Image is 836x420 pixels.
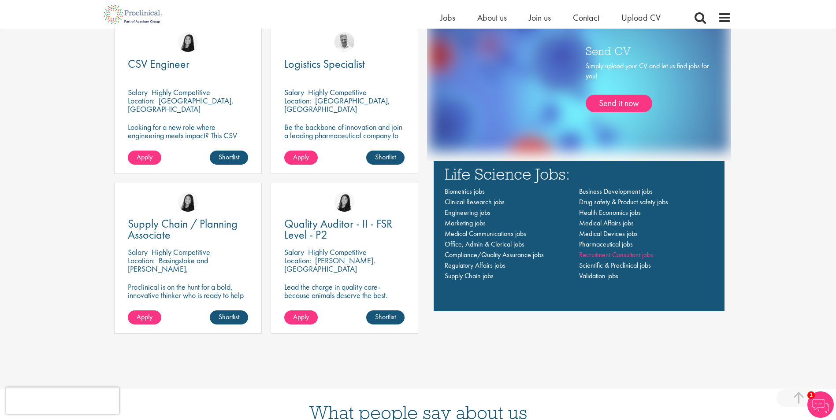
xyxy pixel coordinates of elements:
[152,247,210,257] p: Highly Competitive
[128,310,161,324] a: Apply
[284,56,365,71] span: Logistics Specialist
[284,96,311,106] span: Location:
[366,310,405,324] a: Shortlist
[284,151,318,165] a: Apply
[284,247,304,257] span: Salary
[579,239,633,249] a: Pharmaceutical jobs
[178,32,198,52] img: Numhom Sudsok
[284,255,311,265] span: Location:
[128,96,234,114] p: [GEOGRAPHIC_DATA], [GEOGRAPHIC_DATA]
[429,1,729,152] img: one
[579,250,653,259] a: Recruitment Consultant jobs
[128,247,148,257] span: Salary
[445,197,505,206] a: Clinical Research jobs
[210,151,248,165] a: Shortlist
[440,12,455,23] a: Jobs
[579,187,653,196] a: Business Development jobs
[621,12,661,23] a: Upload CV
[445,261,505,270] a: Regulatory Affairs jobs
[586,45,709,56] h3: Send CV
[334,32,354,52] img: Joshua Bye
[284,96,390,114] p: [GEOGRAPHIC_DATA], [GEOGRAPHIC_DATA]
[128,255,155,265] span: Location:
[128,59,248,70] a: CSV Engineer
[128,283,248,316] p: Proclinical is on the hunt for a bold, innovative thinker who is ready to help push the boundarie...
[445,229,526,238] a: Medical Communications jobs
[128,216,238,242] span: Supply Chain / Planning Associate
[178,192,198,212] img: Numhom Sudsok
[445,166,713,182] h3: Life Science Jobs:
[334,192,354,212] img: Numhom Sudsok
[284,310,318,324] a: Apply
[128,56,189,71] span: CSV Engineer
[445,250,544,259] a: Compliance/Quality Assurance jobs
[128,123,248,148] p: Looking for a new role where engineering meets impact? This CSV Engineer role is calling your name!
[579,218,634,228] a: Medical Affairs jobs
[284,283,405,299] p: Lead the charge in quality care-because animals deserve the best.
[579,229,638,238] a: Medical Devices jobs
[807,391,834,418] img: Chatbot
[586,95,652,112] a: Send it now
[128,151,161,165] a: Apply
[579,261,651,270] a: Scientific & Preclinical jobs
[579,271,618,280] a: Validation jobs
[6,387,119,414] iframe: reCAPTCHA
[586,61,709,112] div: Simply upload your CV and let us find jobs for you!
[284,218,405,240] a: Quality Auditor - II - FSR Level - P2
[445,187,485,196] a: Biometrics jobs
[137,152,152,162] span: Apply
[807,391,815,399] span: 1
[445,218,486,228] a: Marketing jobs
[445,208,490,217] a: Engineering jobs
[128,96,155,106] span: Location:
[308,247,367,257] p: Highly Competitive
[477,12,507,23] a: About us
[152,87,210,97] p: Highly Competitive
[445,239,524,249] a: Office, Admin & Clerical jobs
[284,123,405,156] p: Be the backbone of innovation and join a leading pharmaceutical company to help keep life-changin...
[366,151,405,165] a: Shortlist
[128,218,248,240] a: Supply Chain / Planning Associate
[137,312,152,321] span: Apply
[128,255,208,282] p: Basingstoke and [PERSON_NAME], [GEOGRAPHIC_DATA]
[210,310,248,324] a: Shortlist
[293,312,309,321] span: Apply
[284,216,392,242] span: Quality Auditor - II - FSR Level - P2
[284,59,405,70] a: Logistics Specialist
[579,197,668,206] a: Drug safety & Product safety jobs
[293,152,309,162] span: Apply
[445,186,713,281] nav: Main navigation
[579,208,641,217] a: Health Economics jobs
[284,87,304,97] span: Salary
[573,12,599,23] a: Contact
[128,87,148,97] span: Salary
[529,12,551,23] a: Join us
[308,87,367,97] p: Highly Competitive
[284,255,375,274] p: [PERSON_NAME], [GEOGRAPHIC_DATA]
[445,271,494,280] a: Supply Chain jobs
